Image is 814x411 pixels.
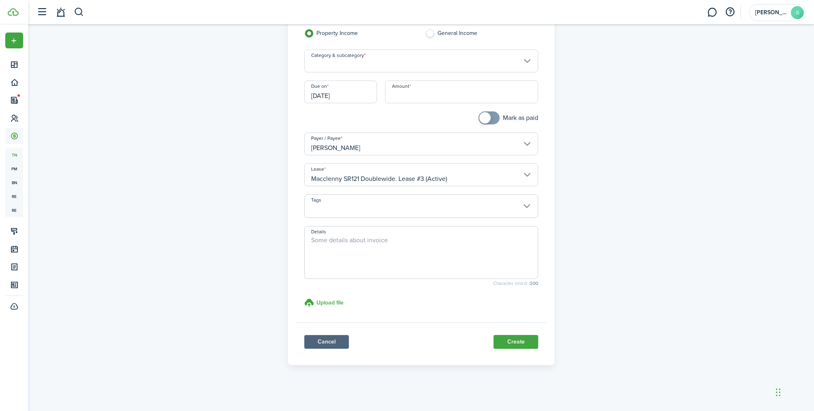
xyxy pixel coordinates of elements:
avatar-text: G [791,6,804,19]
a: bn [5,176,23,189]
label: General Income [425,29,538,41]
a: re [5,203,23,217]
a: pm [5,162,23,176]
div: Drag [776,380,781,404]
img: TenantCloud [8,8,19,16]
a: Messaging [704,2,720,23]
input: mm/dd/yyyy [304,80,377,103]
button: Create [494,335,538,349]
small: Character limit: 0 / [304,281,539,286]
a: tn [5,148,23,162]
button: Open menu [5,33,23,48]
a: Notifications [53,2,68,23]
button: Open sidebar [34,4,50,20]
b: 200 [530,280,538,287]
label: Property Income [304,29,417,41]
a: re [5,189,23,203]
span: Gerald [755,10,788,15]
a: Cancel [304,335,349,349]
button: Search [74,5,84,19]
iframe: Chat Widget [675,323,814,411]
h3: Upload file [316,298,344,307]
button: Open resource center [723,5,737,19]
